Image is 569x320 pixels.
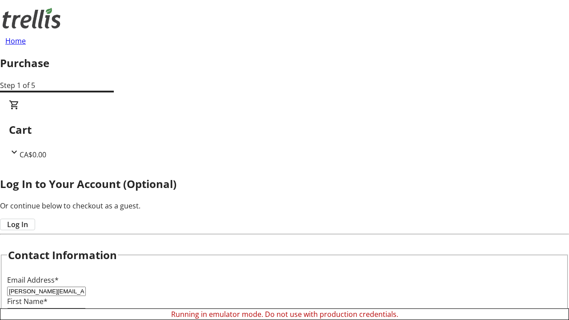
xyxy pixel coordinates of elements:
[7,275,59,285] label: Email Address*
[7,296,48,306] label: First Name*
[8,247,117,263] h2: Contact Information
[9,122,560,138] h2: Cart
[9,100,560,160] div: CartCA$0.00
[7,219,28,230] span: Log In
[20,150,46,160] span: CA$0.00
